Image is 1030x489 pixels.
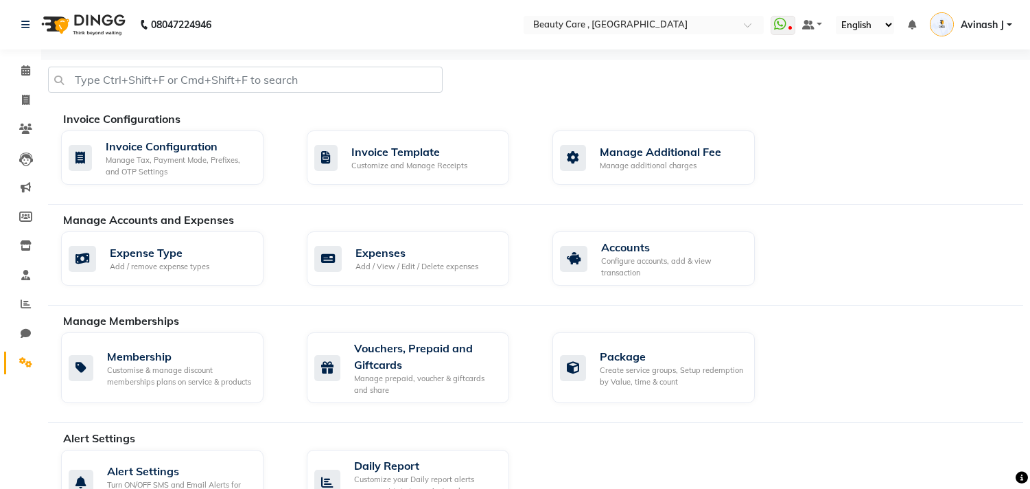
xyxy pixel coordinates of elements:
span: Avinash J [961,18,1004,32]
a: Vouchers, Prepaid and GiftcardsManage prepaid, voucher & giftcards and share [307,332,532,403]
div: Daily Report [354,457,498,474]
a: Invoice TemplateCustomize and Manage Receipts [307,130,532,185]
a: Manage Additional FeeManage additional charges [552,130,777,185]
div: Vouchers, Prepaid and Giftcards [354,340,498,373]
div: Customise & manage discount memberships plans on service & products [107,365,253,387]
b: 08047224946 [151,5,211,44]
div: Package [600,348,744,365]
img: logo [35,5,129,44]
div: Invoice Configuration [106,138,253,155]
div: Expenses [355,244,478,261]
div: Manage Additional Fee [600,144,721,160]
div: Configure accounts, add & view transaction [601,255,744,278]
a: Expense TypeAdd / remove expense types [61,231,286,286]
a: ExpensesAdd / View / Edit / Delete expenses [307,231,532,286]
a: MembershipCustomise & manage discount memberships plans on service & products [61,332,286,403]
a: PackageCreate service groups, Setup redemption by Value, time & count [552,332,777,403]
div: Customize and Manage Receipts [351,160,467,172]
div: Add / View / Edit / Delete expenses [355,261,478,273]
div: Expense Type [110,244,209,261]
a: Invoice ConfigurationManage Tax, Payment Mode, Prefixes, and OTP Settings [61,130,286,185]
div: Membership [107,348,253,365]
div: Alert Settings [107,463,253,479]
div: Manage additional charges [600,160,721,172]
div: Accounts [601,239,744,255]
div: Invoice Template [351,144,467,160]
div: Create service groups, Setup redemption by Value, time & count [600,365,744,387]
div: Manage Tax, Payment Mode, Prefixes, and OTP Settings [106,155,253,177]
input: Type Ctrl+Shift+F or Cmd+Shift+F to search [48,67,443,93]
a: AccountsConfigure accounts, add & view transaction [552,231,777,286]
img: Avinash J [930,12,954,36]
div: Add / remove expense types [110,261,209,273]
div: Manage prepaid, voucher & giftcards and share [354,373,498,396]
